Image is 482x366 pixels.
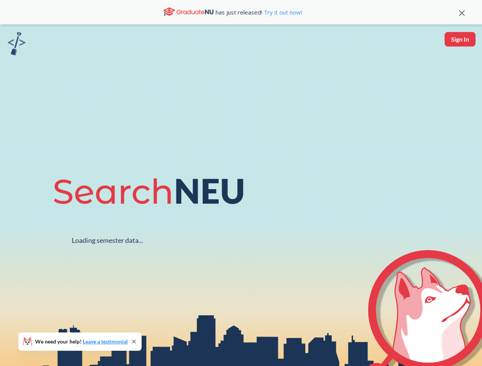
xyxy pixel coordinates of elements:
[8,32,26,58] a: sandbox logo
[83,338,128,345] a: Leave a testimonial
[35,339,128,344] span: We need your help!
[262,8,302,16] a: Try it out now!
[8,32,26,55] img: sandbox logo
[72,236,143,245] div: Loading semester data...
[216,8,302,16] span: has just released!
[445,32,476,47] button: Sign In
